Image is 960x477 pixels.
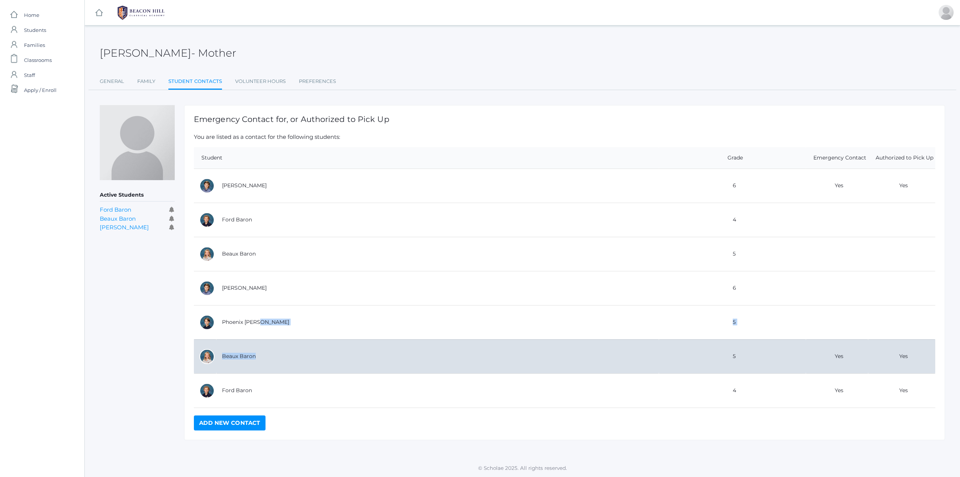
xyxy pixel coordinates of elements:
[216,373,659,408] td: Ford Baron
[806,169,868,203] td: Yes
[24,38,45,53] span: Families
[216,203,659,237] td: Ford Baron
[659,339,806,373] td: 5
[194,133,935,141] p: You are listed as a contact for the following students:
[199,349,214,364] div: Beaux Baron
[806,147,868,169] th: Emergency Contact
[100,105,175,180] img: J'Lene Baron
[137,74,155,89] a: Family
[216,237,659,271] td: Beaux Baron
[659,237,806,271] td: 5
[868,339,935,373] td: Yes
[24,83,57,98] span: Apply / Enroll
[199,178,214,193] div: Cruz Baron
[85,464,960,472] p: © Scholae 2025. All rights reserved.
[100,224,149,231] a: [PERSON_NAME]
[199,281,214,296] div: Cruz Baron
[216,305,659,339] td: Phoenix [PERSON_NAME]
[100,74,124,89] a: General
[659,373,806,408] td: 4
[24,68,35,83] span: Staff
[169,224,175,230] i: Receives communications for this student
[659,305,806,339] td: 5
[216,271,659,305] td: [PERSON_NAME]
[806,339,868,373] td: Yes
[199,247,214,262] div: Beaux Baron
[199,383,214,398] div: Ford Baron
[939,5,954,20] div: J'Lene Baron
[235,74,286,89] a: Volunteer Hours
[806,373,868,408] td: Yes
[299,74,336,89] a: Preferences
[24,23,46,38] span: Students
[191,47,236,59] span: - Mother
[194,147,659,169] th: Student
[868,169,935,203] td: Yes
[868,373,935,408] td: Yes
[100,47,236,59] h2: [PERSON_NAME]
[113,3,169,22] img: 1_BHCALogos-05.png
[24,53,52,68] span: Classrooms
[194,415,265,430] a: Add New Contact
[169,207,175,212] i: Receives communications for this student
[199,315,214,330] div: Phoenix Avila
[100,206,131,213] a: Ford Baron
[168,74,222,90] a: Student Contacts
[659,203,806,237] td: 4
[169,216,175,221] i: Receives communications for this student
[100,215,136,222] a: Beaux Baron
[216,169,659,203] td: [PERSON_NAME]
[868,147,935,169] th: Authorized to Pick Up
[659,169,806,203] td: 6
[659,147,806,169] th: Grade
[100,189,175,202] h5: Active Students
[24,8,39,23] span: Home
[659,271,806,305] td: 6
[216,339,659,373] td: Beaux Baron
[194,115,935,123] h1: Emergency Contact for, or Authorized to Pick Up
[199,212,214,227] div: Ford Baron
